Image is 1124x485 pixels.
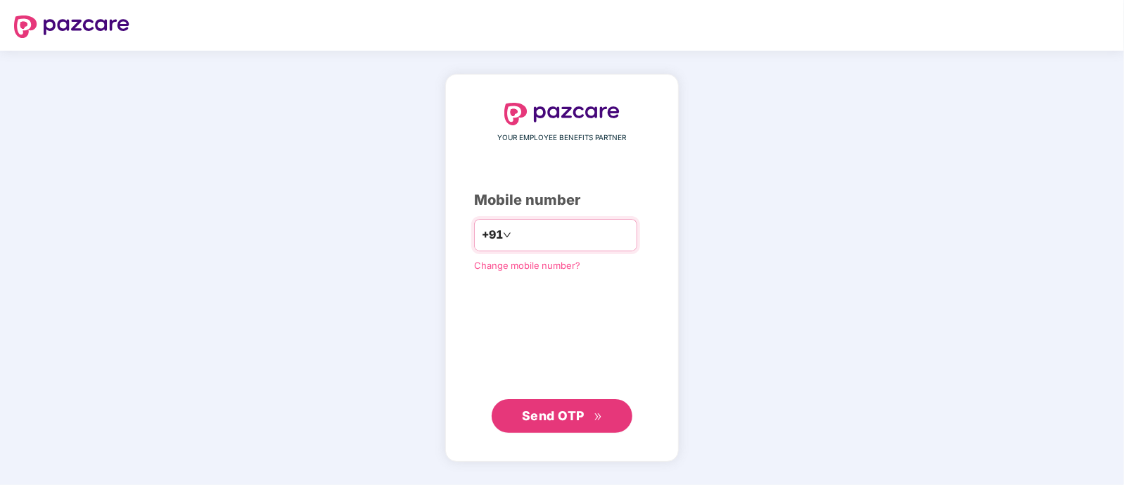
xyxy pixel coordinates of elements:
[482,226,503,244] span: +91
[14,15,129,38] img: logo
[498,132,627,144] span: YOUR EMPLOYEE BENEFITS PARTNER
[594,412,603,422] span: double-right
[522,408,585,423] span: Send OTP
[503,231,511,239] span: down
[474,189,650,211] div: Mobile number
[492,399,632,433] button: Send OTPdouble-right
[504,103,620,125] img: logo
[474,260,580,271] a: Change mobile number?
